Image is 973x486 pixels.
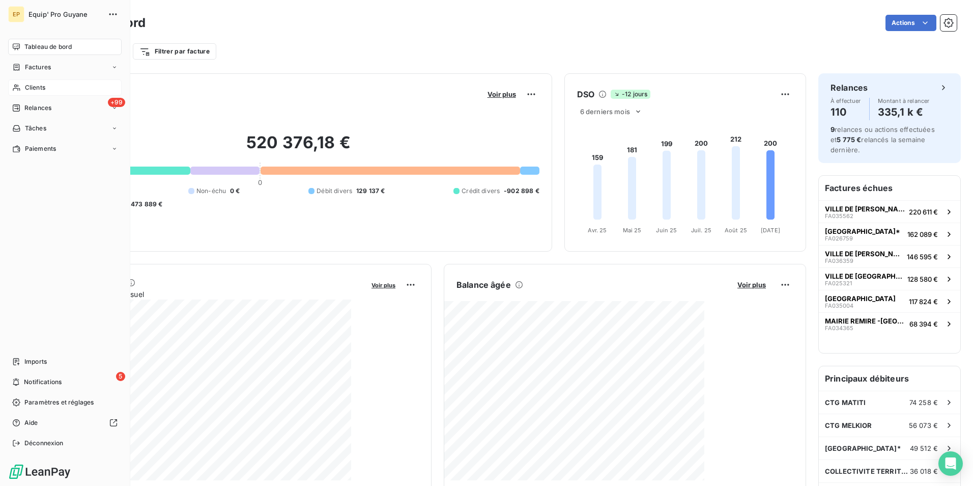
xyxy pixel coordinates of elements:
[825,317,905,325] span: MAIRIE REMIRE -[GEOGRAPHIC_DATA]
[196,186,226,196] span: Non-échu
[837,136,861,144] span: 5 775 €
[456,279,511,291] h6: Balance âgée
[656,227,677,234] tspan: Juin 25
[878,104,930,120] h4: 335,1 k €
[8,464,71,480] img: Logo LeanPay
[25,63,51,72] span: Factures
[825,444,901,452] span: [GEOGRAPHIC_DATA]*
[462,186,500,196] span: Crédit divers
[825,421,872,429] span: CTG MELKIOR
[825,213,853,219] span: FA035562
[819,176,960,200] h6: Factures échues
[825,250,903,258] span: VILLE DE [PERSON_NAME]
[825,272,903,280] span: VILLE DE [GEOGRAPHIC_DATA]
[24,357,47,366] span: Imports
[907,230,938,238] span: 162 089 €
[488,90,516,98] span: Voir plus
[128,200,163,209] span: -473 889 €
[24,377,62,387] span: Notifications
[819,245,960,267] button: VILLE DE [PERSON_NAME]FA036359146 595 €
[24,418,38,427] span: Aide
[825,294,896,303] span: [GEOGRAPHIC_DATA]
[622,227,641,234] tspan: Mai 25
[907,253,938,261] span: 146 595 €
[25,83,45,92] span: Clients
[691,227,711,234] tspan: Juil. 25
[116,372,125,381] span: 5
[737,281,766,289] span: Voir plus
[825,205,905,213] span: VILLE DE [PERSON_NAME]
[909,320,938,328] span: 68 394 €
[356,186,385,196] span: 129 137 €
[108,98,125,107] span: +99
[910,444,938,452] span: 49 512 €
[317,186,352,196] span: Débit divers
[725,227,747,234] tspan: Août 25
[819,223,960,245] button: [GEOGRAPHIC_DATA]*FA026759162 089 €
[58,289,364,300] span: Chiffre d'affaires mensuel
[909,298,938,306] span: 117 824 €
[24,103,51,113] span: Relances
[8,6,24,22] div: EP
[25,144,56,153] span: Paiements
[761,227,780,234] tspan: [DATE]
[577,88,594,100] h6: DSO
[825,227,900,235] span: [GEOGRAPHIC_DATA]*
[133,43,216,60] button: Filtrer par facture
[831,125,835,133] span: 9
[611,90,650,99] span: -12 jours
[909,208,938,216] span: 220 611 €
[825,280,852,286] span: FA025321
[8,415,122,431] a: Aide
[825,325,853,331] span: FA034365
[831,82,868,94] h6: Relances
[831,125,935,154] span: relances ou actions effectuées et relancés la semaine dernière.
[819,290,960,312] button: [GEOGRAPHIC_DATA]FA035004117 824 €
[825,258,853,264] span: FA036359
[371,282,395,289] span: Voir plus
[504,186,539,196] span: -902 898 €
[825,235,853,241] span: FA026759
[819,366,960,391] h6: Principaux débiteurs
[24,42,72,51] span: Tableau de bord
[230,186,240,196] span: 0 €
[484,90,519,99] button: Voir plus
[819,200,960,223] button: VILLE DE [PERSON_NAME]FA035562220 611 €
[885,15,936,31] button: Actions
[825,303,853,309] span: FA035004
[24,398,94,407] span: Paramètres et réglages
[734,280,769,289] button: Voir plus
[825,467,910,475] span: COLLECTIVITE TERRITORIALE DE GUYANE *
[831,98,861,104] span: À effectuer
[24,439,64,448] span: Déconnexion
[909,398,938,407] span: 74 258 €
[58,132,539,163] h2: 520 376,18 €
[25,124,46,133] span: Tâches
[909,421,938,429] span: 56 073 €
[258,178,262,186] span: 0
[878,98,930,104] span: Montant à relancer
[368,280,398,289] button: Voir plus
[907,275,938,283] span: 128 580 €
[819,267,960,290] button: VILLE DE [GEOGRAPHIC_DATA]FA025321128 580 €
[910,467,938,475] span: 36 018 €
[825,398,866,407] span: CTG MATITI
[819,312,960,335] button: MAIRIE REMIRE -[GEOGRAPHIC_DATA]FA03436568 394 €
[831,104,861,120] h4: 110
[588,227,607,234] tspan: Avr. 25
[938,451,963,476] div: Open Intercom Messenger
[28,10,102,18] span: Equip' Pro Guyane
[580,107,630,116] span: 6 derniers mois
